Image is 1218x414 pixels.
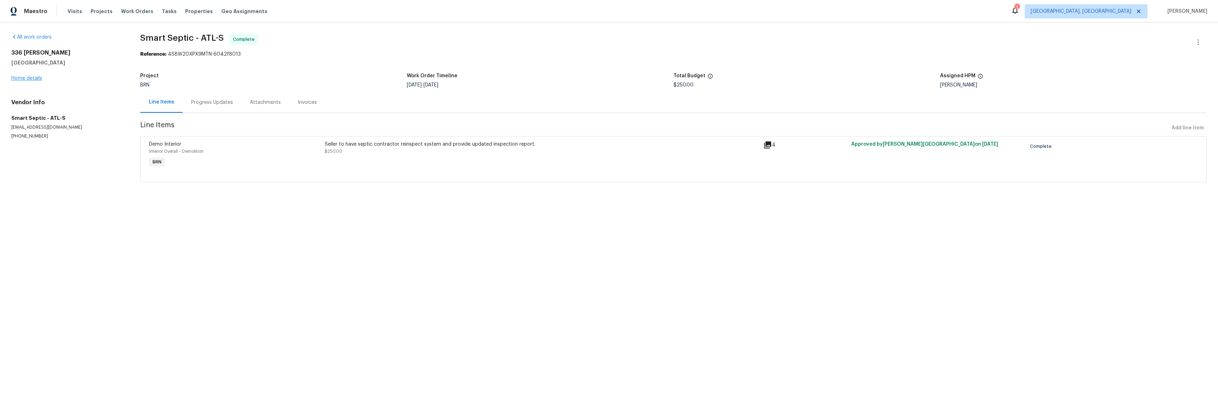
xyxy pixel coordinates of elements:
span: The total cost of line items that have been proposed by Opendoor. This sum includes line items th... [707,73,713,83]
span: BRN [150,158,164,166]
span: Work Orders [121,8,153,15]
span: Tasks [162,9,177,14]
h5: Smart Septic - ATL-S [11,114,123,122]
a: All work orders [11,35,52,40]
span: [DATE] [407,83,422,88]
span: Maestro [24,8,47,15]
span: [DATE] [423,83,438,88]
h5: [GEOGRAPHIC_DATA] [11,59,123,66]
h5: Total Budget [673,73,705,78]
span: Demo Interior [149,142,181,147]
span: Complete [1030,143,1054,150]
span: Projects [91,8,113,15]
span: BRN [140,83,149,88]
a: Home details [11,76,42,81]
p: [PHONE_NUMBER] [11,133,123,139]
div: Seller to have septic contractor reinspect system and provide updated inspection report. [325,141,759,148]
span: $250.00 [325,149,342,153]
h5: Assigned HPM [940,73,975,78]
span: [PERSON_NAME] [1165,8,1207,15]
h5: Work Order Timeline [407,73,457,78]
span: Approved by [PERSON_NAME][GEOGRAPHIC_DATA] on [851,142,998,147]
span: Properties [185,8,213,15]
span: - [407,83,438,88]
div: Line Items [149,99,174,106]
span: Interior Overall - Demolition [149,149,204,153]
span: [GEOGRAPHIC_DATA], [GEOGRAPHIC_DATA] [1031,8,1131,15]
h4: Vendor Info [11,99,123,106]
span: [DATE] [982,142,998,147]
span: Geo Assignments [221,8,267,15]
span: Smart Septic - ATL-S [140,34,224,42]
div: Attachments [250,99,281,106]
span: The hpm assigned to this work order. [978,73,983,83]
span: Line Items [140,122,1169,135]
span: Complete [233,36,257,43]
div: Invoices [298,99,317,106]
div: Progress Updates [191,99,233,106]
h2: 336 [PERSON_NAME] [11,49,123,56]
p: [EMAIL_ADDRESS][DOMAIN_NAME] [11,124,123,130]
h5: Project [140,73,159,78]
span: Visits [68,8,82,15]
div: 4S8W20XPX9MTN-6042f8013 [140,51,1207,58]
div: [PERSON_NAME] [940,83,1207,88]
div: 4 [763,141,847,149]
b: Reference: [140,52,166,57]
div: 1 [1014,4,1019,11]
span: $250.00 [673,83,694,88]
